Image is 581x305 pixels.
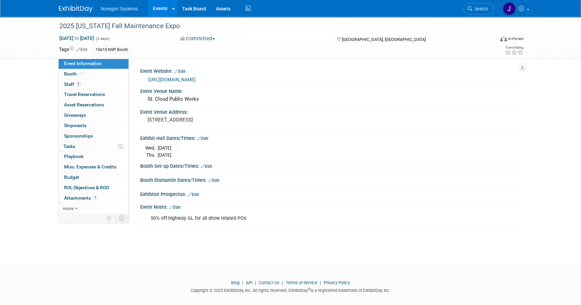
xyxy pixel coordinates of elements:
[280,280,285,285] span: |
[64,195,98,201] span: Attachments
[140,189,522,198] div: Exhibitor Prospectus:
[140,175,522,184] div: Booth Dismantle Dates/Times:
[286,280,317,285] a: Terms of Service
[140,86,522,95] div: Event Venue Name:
[318,280,323,285] span: |
[140,202,522,211] div: Event Notes:
[64,92,105,97] span: Travel Reservations
[140,66,522,75] div: Event Website:
[93,195,98,200] span: 1
[103,214,115,222] td: Personalize Event Tab Strip
[59,193,128,203] a: Attachments1
[94,46,130,53] div: 10x10 NSP Booth
[505,46,523,49] div: Event Rating
[76,47,88,52] a: Edit
[59,183,128,193] a: ROI, Objectives & ROO
[140,107,522,115] div: Event Venue Address:
[231,280,240,285] a: Blog
[158,152,171,159] td: [DATE]
[59,69,128,79] a: Booth
[463,3,494,15] a: Search
[64,133,93,139] span: Sponsorships
[472,6,488,11] span: Search
[500,36,507,41] img: Format-Inperson.png
[95,37,109,41] span: (2 days)
[145,152,158,159] td: Thu.
[324,280,350,285] a: Privacy Policy
[148,77,196,82] a: [URL][DOMAIN_NAME]
[197,136,208,141] a: Edit
[64,71,85,77] span: Booth
[246,280,252,285] a: API
[59,121,128,131] a: Shipments
[59,80,128,90] a: Staff2
[59,6,93,12] img: ExhibitDay
[503,2,516,15] img: Johana Gil
[64,61,102,66] span: Event Information
[64,164,116,169] span: Misc. Expenses & Credits
[140,161,522,170] div: Booth Set-up Dates/Times:
[174,69,186,74] a: Edit
[59,110,128,120] a: Giveaways
[253,280,258,285] span: |
[259,280,279,285] a: Contact Us
[59,35,94,41] span: [DATE] [DATE]
[59,100,128,110] a: Asset Reservations
[57,20,484,32] div: 2025 [US_STATE] Fall Maintenance Expo
[59,90,128,100] a: Travel Reservations
[64,112,86,118] span: Giveaways
[208,178,219,183] a: Edit
[64,174,79,180] span: Budget
[59,152,128,162] a: Playbook
[146,212,448,225] div: 50% off-highway GL for all show related POs
[64,154,84,159] span: Playbook
[59,162,128,172] a: Misc. Expenses & Credits
[145,94,517,104] div: St. Cloud Public Works
[341,37,425,42] span: [GEOGRAPHIC_DATA], [GEOGRAPHIC_DATA]
[63,206,73,211] span: more
[101,6,138,11] span: Noregon Systems
[73,36,80,41] span: to
[59,172,128,183] a: Budget
[64,123,87,128] span: Shipments
[59,204,128,214] a: more
[188,192,199,197] a: Edit
[59,46,88,54] td: Tags
[80,72,83,75] i: Booth reservation complete
[140,133,522,142] div: Exhibit Hall Dates/Times:
[63,144,75,149] span: Tasks
[148,117,292,123] pre: [STREET_ADDRESS]
[455,35,524,45] div: Event Format
[59,131,128,141] a: Sponsorships
[64,102,104,107] span: Asset Reservations
[169,205,180,210] a: Edit
[145,145,158,152] td: Wed.
[508,36,524,41] div: In-Person
[115,214,129,222] td: Toggle Event Tabs
[64,82,81,87] span: Staff
[64,185,109,190] span: ROI, Objectives & ROO
[201,164,212,169] a: Edit
[59,59,128,69] a: Event Information
[241,280,245,285] span: |
[158,145,171,152] td: [DATE]
[76,82,81,87] span: 2
[178,35,218,42] button: Committed
[308,287,310,291] sup: ®
[59,142,128,152] a: Tasks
